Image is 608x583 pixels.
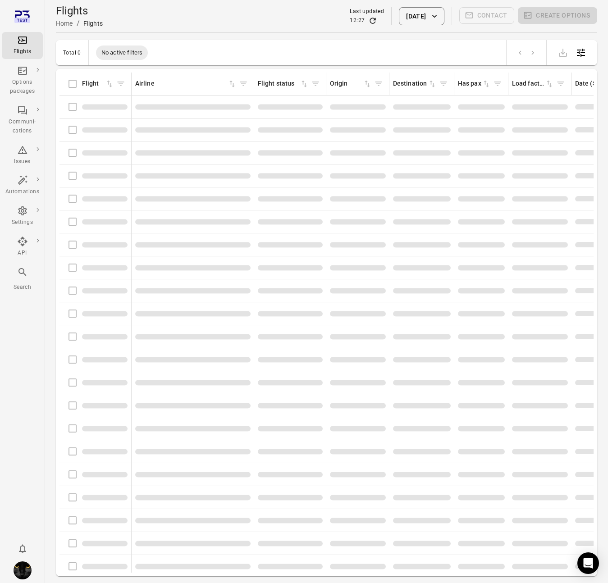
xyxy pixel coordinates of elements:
span: Filter by airline [237,77,250,91]
a: Communi-cations [2,102,43,138]
button: Open table configuration [572,44,590,62]
div: Sort by load factor in ascending order [512,79,554,89]
button: Search [2,264,43,294]
div: Total 0 [63,50,81,56]
span: Please make a selection to export [554,48,572,56]
div: Automations [5,187,39,196]
div: Sort by has pax in ascending order [458,79,491,89]
span: Please make a selection to create an option package [518,7,597,25]
div: API [5,249,39,258]
span: Filter by destination [437,77,450,91]
img: images [14,561,32,579]
span: Filter by flight [114,77,128,91]
div: Sort by origin in ascending order [330,79,372,89]
span: Filter by load factor [554,77,567,91]
span: No active filters [96,48,148,57]
div: Last updated [350,7,384,16]
button: Iris [10,558,35,583]
span: Please make a selection to create communications [459,7,515,25]
span: Filter by origin [372,77,385,91]
a: Issues [2,142,43,169]
button: Notifications [14,540,32,558]
nav: Breadcrumbs [56,18,103,29]
span: Filter by has pax [491,77,504,91]
div: 12:27 [350,16,365,25]
a: Home [56,20,73,27]
a: Settings [2,203,43,230]
div: Search [5,283,39,292]
div: Sort by airline in ascending order [135,79,237,89]
button: Refresh data [368,16,377,25]
nav: pagination navigation [514,47,539,59]
div: Communi-cations [5,118,39,136]
div: Sort by destination in ascending order [393,79,437,89]
h1: Flights [56,4,103,18]
a: Automations [2,172,43,199]
div: Open Intercom Messenger [577,552,599,574]
a: Flights [2,32,43,59]
div: Flights [83,19,103,28]
a: Options packages [2,63,43,99]
li: / [77,18,80,29]
div: Flights [5,47,39,56]
div: Settings [5,218,39,227]
div: Options packages [5,78,39,96]
div: Issues [5,157,39,166]
div: Sort by flight in ascending order [82,79,114,89]
span: Filter by flight status [309,77,322,91]
button: [DATE] [399,7,444,25]
a: API [2,233,43,260]
div: Sort by flight status in ascending order [258,79,309,89]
